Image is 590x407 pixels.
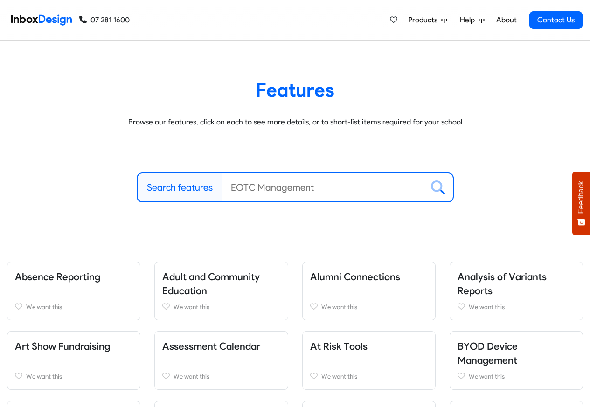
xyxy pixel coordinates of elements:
[310,371,428,382] a: We want this
[458,371,575,382] a: We want this
[162,371,280,382] a: We want this
[572,172,590,235] button: Feedback - Show survey
[493,11,519,29] a: About
[162,301,280,312] a: We want this
[14,78,576,102] heading: Features
[443,331,590,390] div: BYOD Device Management
[469,373,505,380] span: We want this
[147,180,213,194] label: Search features
[15,271,100,283] a: Absence Reporting
[295,262,443,320] div: Alumni Connections
[174,303,209,310] span: We want this
[456,11,488,29] a: Help
[222,173,423,201] input: EOTC Management
[404,11,451,29] a: Products
[458,301,575,312] a: We want this
[15,301,132,312] a: We want this
[26,373,62,380] span: We want this
[26,303,62,310] span: We want this
[15,340,110,352] a: Art Show Fundraising
[458,271,547,297] a: Analysis of Variants Reports
[15,371,132,382] a: We want this
[458,340,518,366] a: BYOD Device Management
[310,340,368,352] a: At Risk Tools
[460,14,479,26] span: Help
[174,373,209,380] span: We want this
[310,271,400,283] a: Alumni Connections
[147,331,295,390] div: Assessment Calendar
[321,303,357,310] span: We want this
[408,14,441,26] span: Products
[295,331,443,390] div: At Risk Tools
[469,303,505,310] span: We want this
[321,373,357,380] span: We want this
[529,11,583,29] a: Contact Us
[162,340,260,352] a: Assessment Calendar
[147,262,295,320] div: Adult and Community Education
[443,262,590,320] div: Analysis of Variants Reports
[14,117,576,128] p: Browse our features, click on each to see more details, or to short-list items required for your ...
[79,14,130,26] a: 07 281 1600
[310,301,428,312] a: We want this
[162,271,260,297] a: Adult and Community Education
[577,181,585,214] span: Feedback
